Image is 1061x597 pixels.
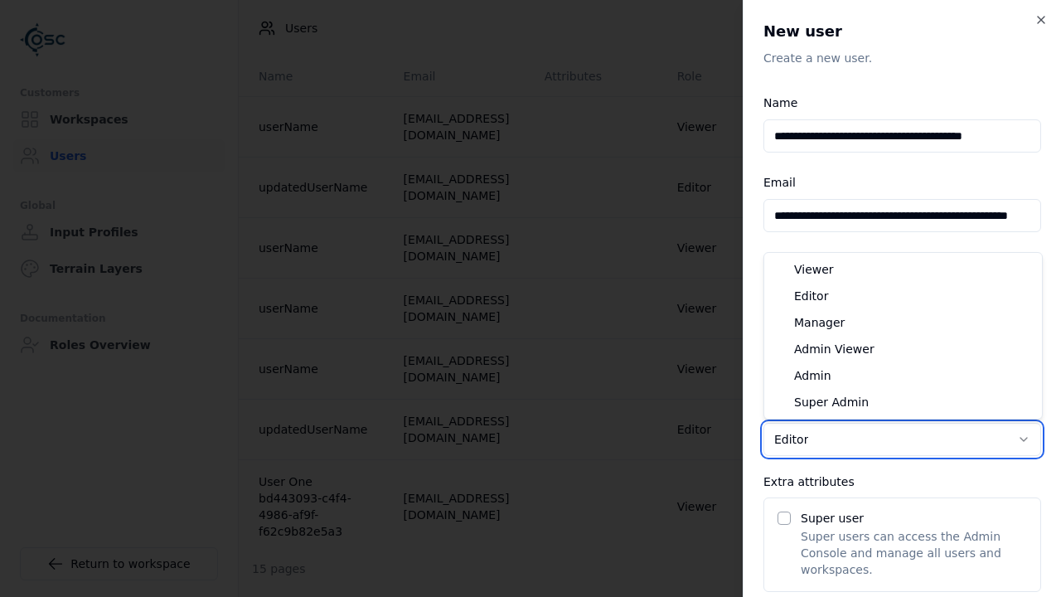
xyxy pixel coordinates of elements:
span: Admin [794,367,831,384]
span: Super Admin [794,394,869,410]
span: Viewer [794,261,834,278]
span: Admin Viewer [794,341,874,357]
span: Editor [794,288,828,304]
span: Manager [794,314,845,331]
